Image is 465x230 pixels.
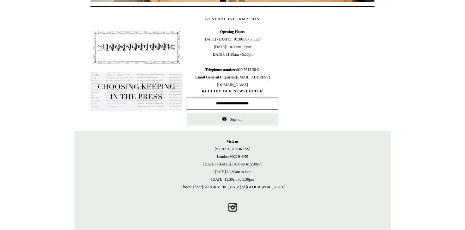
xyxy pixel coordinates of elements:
[187,89,278,94] span: RECEIVE OUR NEWSLETTER
[195,75,236,79] b: Email General Inquiries:
[187,113,278,126] button: Sign up
[283,28,375,123] iframe: google_map
[81,138,384,191] p: [STREET_ADDRESS] London WC2H 9NS [DATE] - [DATE] 10:30am to 5:30pm [DATE] 10.30am to 6pm [DATE] 1...
[187,28,278,89] span: [DATE] - [DATE]: 10:30am - 5:30pm [DATE]: 10.30am - 6pm [DATE]: 11.30am - 5.30pm 020 7613 3842
[195,75,270,87] span: [EMAIL_ADDRESS][DOMAIN_NAME]
[205,16,260,21] span: GENERAL INFORMATION
[236,67,237,72] b: :
[226,200,239,214] a: Instagram
[220,29,245,34] b: Opening Hours
[226,139,239,144] strong: Visit us
[230,117,242,121] span: Sign up
[90,28,182,67] img: pf-4db91bb9--1305-Newsletter-Button_1200x.jpg
[90,72,182,112] img: pf-635a2b01-aa89-4342-bbcd-4371b60f588c--In-the-press-Button_1200x.jpg
[205,67,237,72] b: Telephone number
